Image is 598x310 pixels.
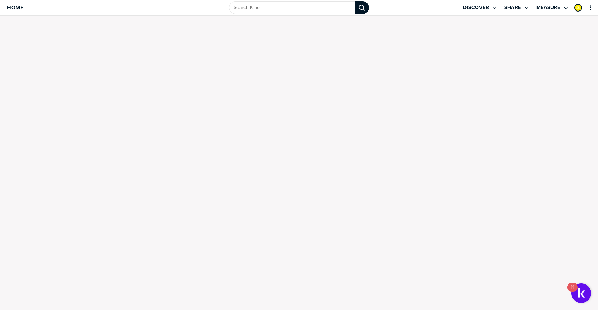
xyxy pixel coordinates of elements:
[504,5,521,11] label: Share
[355,1,369,14] div: Search Klue
[571,287,574,296] div: 11
[7,5,23,10] span: Home
[536,5,561,11] label: Measure
[463,5,489,11] label: Discover
[575,5,581,11] img: 12307cbe592a9208475c4653af69eb9b-sml.png
[229,1,355,14] input: Search Klue
[574,3,583,12] a: Edit Profile
[571,283,591,303] button: Open Resource Center, 11 new notifications
[574,4,582,12] div: Sukirti Bhawna‌‌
